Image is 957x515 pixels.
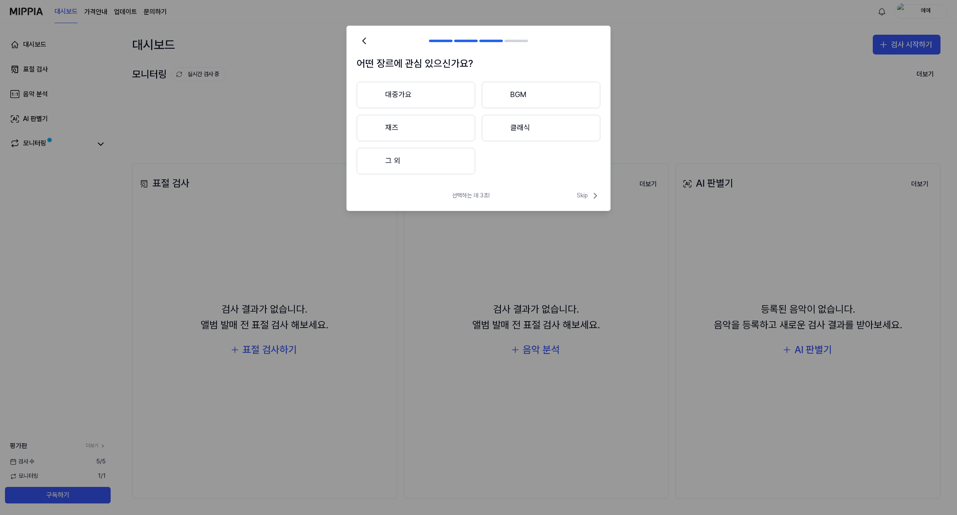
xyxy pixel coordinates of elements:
[482,82,600,108] button: BGM
[357,56,600,71] h1: 어떤 장르에 관심 있으신가요?
[575,191,600,201] button: Skip
[452,192,490,200] span: 선택하는 데 3초!
[357,148,475,174] button: 그 외
[577,191,600,201] span: Skip
[357,115,475,141] button: 재즈
[482,115,600,141] button: 클래식
[357,82,475,108] button: 대중가요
